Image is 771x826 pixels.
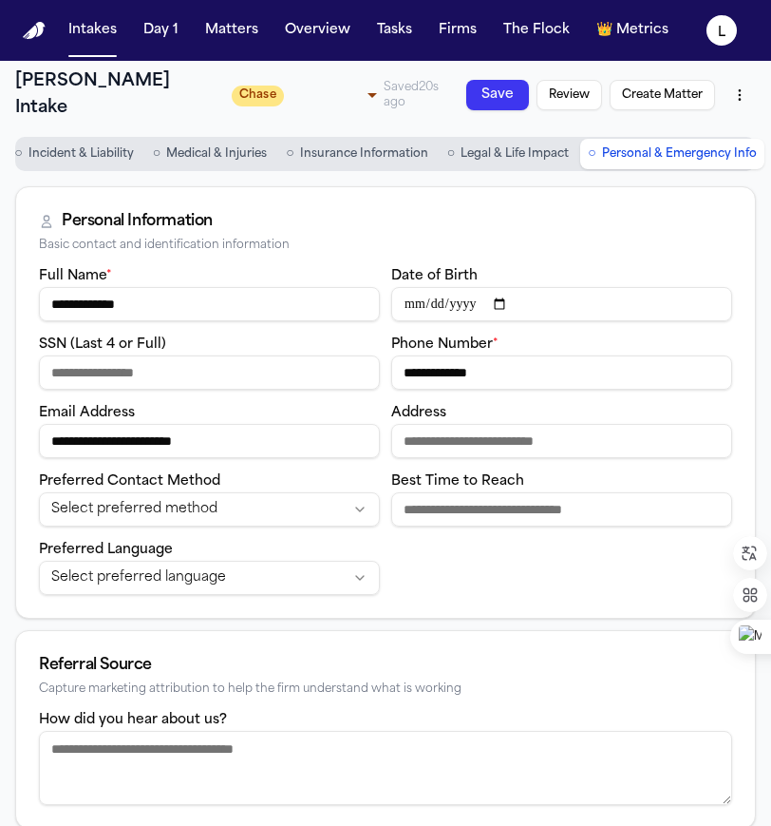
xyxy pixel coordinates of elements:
[431,13,484,48] button: Firms
[39,287,380,321] input: Full name
[723,78,756,112] button: More actions
[39,543,173,557] label: Preferred Language
[39,654,732,677] div: Referral Source
[39,406,135,420] label: Email Address
[14,144,22,163] span: ○
[391,406,446,420] label: Address
[39,269,112,283] label: Full Name
[197,13,266,48] button: Matters
[391,287,732,321] input: Date of birth
[391,355,732,390] input: Phone number
[391,474,524,489] label: Best Time to Reach
[39,424,380,458] input: Email address
[153,144,160,163] span: ○
[461,146,569,162] span: Legal & Life Impact
[136,13,186,48] button: Day 1
[23,22,46,40] a: Home
[166,146,267,162] span: Medical & Injuries
[23,22,46,40] img: Finch Logo
[391,424,732,458] input: Address
[610,80,715,110] button: Create Matter
[39,355,380,390] input: SSN
[232,82,384,108] div: Update intake status
[466,80,529,110] button: Save
[536,80,602,110] button: Review
[588,144,595,163] span: ○
[580,139,763,169] button: Go to Personal & Emergency Info
[278,139,435,169] button: Go to Insurance Information
[447,144,455,163] span: ○
[15,68,220,122] h1: [PERSON_NAME] Intake
[384,82,439,108] span: Saved 20s ago
[277,13,358,48] button: Overview
[39,337,166,352] label: SSN (Last 4 or Full)
[589,13,676,48] button: crownMetrics
[61,13,124,48] button: Intakes
[391,337,498,352] label: Phone Number
[7,139,141,169] button: Go to Incident & Liability
[369,13,420,48] button: Tasks
[300,146,428,162] span: Insurance Information
[39,474,220,489] label: Preferred Contact Method
[232,86,284,106] span: Chase
[39,713,227,727] label: How did you hear about us?
[28,146,134,162] span: Incident & Liability
[39,239,732,253] div: Basic contact and identification information
[391,492,732,527] input: Best time to reach
[440,139,576,169] button: Go to Legal & Life Impact
[145,139,274,169] button: Go to Medical & Injuries
[391,269,478,283] label: Date of Birth
[39,682,732,697] div: Capture marketing attribution to help the firm understand what is working
[286,144,293,163] span: ○
[62,210,213,233] div: Personal Information
[496,13,577,48] button: The Flock
[602,146,757,162] span: Personal & Emergency Info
